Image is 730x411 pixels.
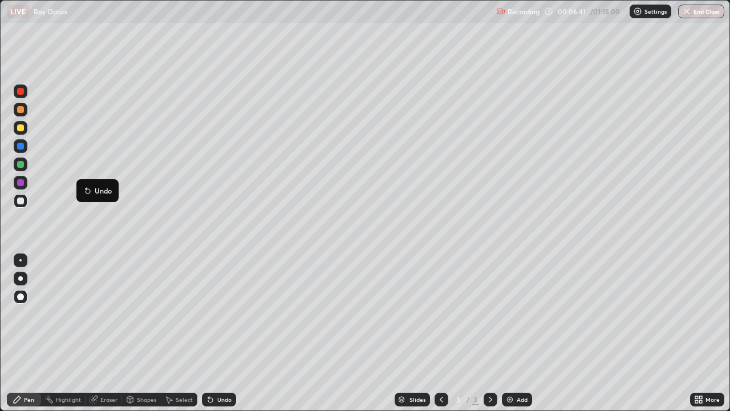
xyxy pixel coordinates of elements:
div: Slides [409,397,425,402]
p: Settings [644,9,667,14]
div: 3 [453,396,464,403]
div: Add [517,397,528,402]
p: Recording [508,7,540,16]
p: Undo [95,186,112,195]
div: Pen [24,397,34,402]
div: Undo [217,397,232,402]
div: Select [176,397,193,402]
p: LIVE [10,7,26,16]
div: Highlight [56,397,81,402]
img: end-class-cross [682,7,691,16]
div: More [705,397,720,402]
img: class-settings-icons [633,7,642,16]
img: recording.375f2c34.svg [496,7,505,16]
div: / [467,396,470,403]
button: End Class [678,5,724,18]
p: Ray Optics [34,7,67,16]
div: Eraser [100,397,117,402]
button: Undo [81,184,114,198]
div: 3 [472,394,479,405]
img: add-slide-button [505,395,514,404]
div: Shapes [137,397,156,402]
